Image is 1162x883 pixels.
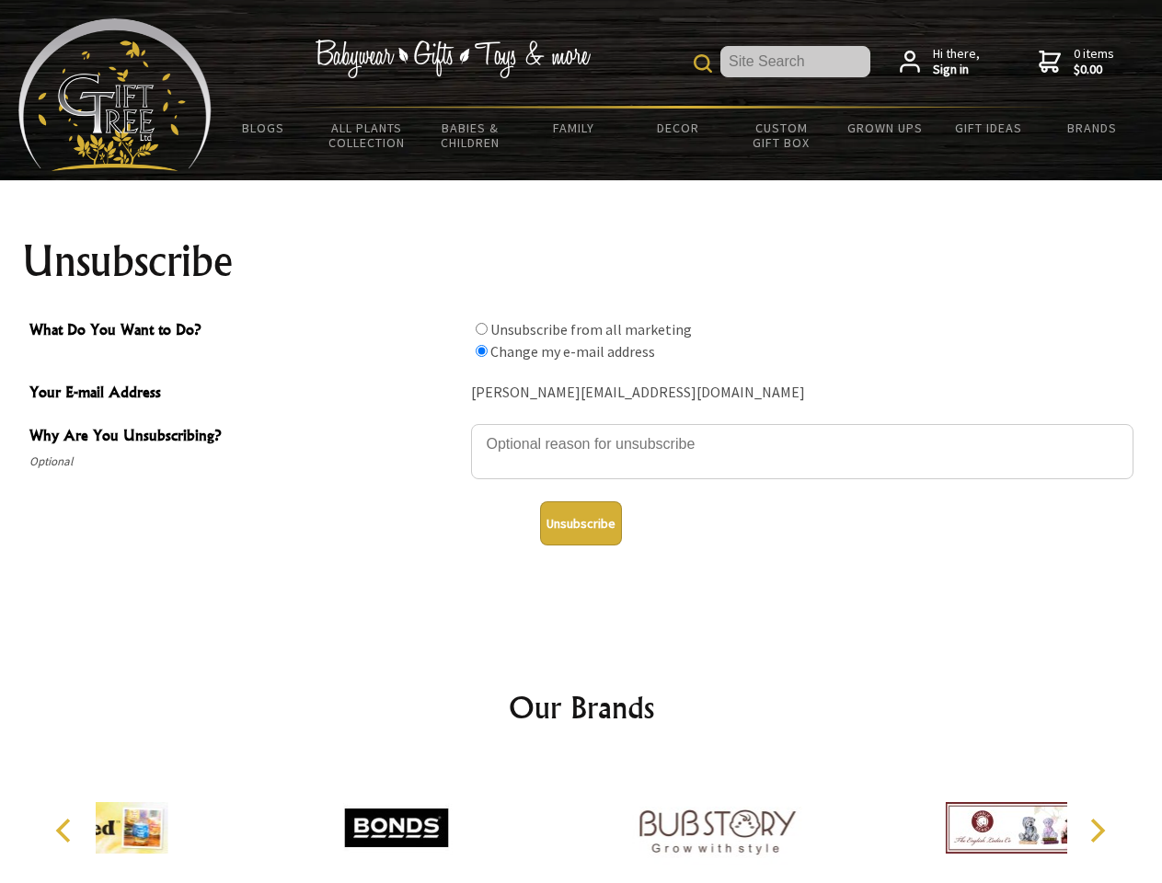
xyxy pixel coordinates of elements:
a: Custom Gift Box [730,109,834,162]
span: What Do You Want to Do? [29,318,462,345]
button: Next [1076,810,1117,851]
h2: Our Brands [37,685,1126,729]
label: Unsubscribe from all marketing [490,320,692,338]
div: [PERSON_NAME][EMAIL_ADDRESS][DOMAIN_NAME] [471,379,1133,407]
input: What Do You Want to Do? [476,323,488,335]
button: Previous [46,810,86,851]
span: Hi there, [933,46,980,78]
a: Hi there,Sign in [900,46,980,78]
span: Your E-mail Address [29,381,462,407]
a: BLOGS [212,109,316,147]
a: Grown Ups [833,109,937,147]
img: Babyware - Gifts - Toys and more... [18,18,212,171]
img: Babywear - Gifts - Toys & more [315,40,591,78]
label: Change my e-mail address [490,342,655,361]
input: Site Search [720,46,870,77]
a: Babies & Children [419,109,523,162]
a: Decor [626,109,730,147]
a: All Plants Collection [316,109,420,162]
img: product search [694,54,712,73]
h1: Unsubscribe [22,239,1141,283]
a: 0 items$0.00 [1039,46,1114,78]
strong: Sign in [933,62,980,78]
input: What Do You Want to Do? [476,345,488,357]
a: Brands [1041,109,1145,147]
span: 0 items [1074,45,1114,78]
span: Why Are You Unsubscribing? [29,424,462,451]
button: Unsubscribe [540,501,622,545]
textarea: Why Are You Unsubscribing? [471,424,1133,479]
a: Family [523,109,627,147]
span: Optional [29,451,462,473]
a: Gift Ideas [937,109,1041,147]
strong: $0.00 [1074,62,1114,78]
